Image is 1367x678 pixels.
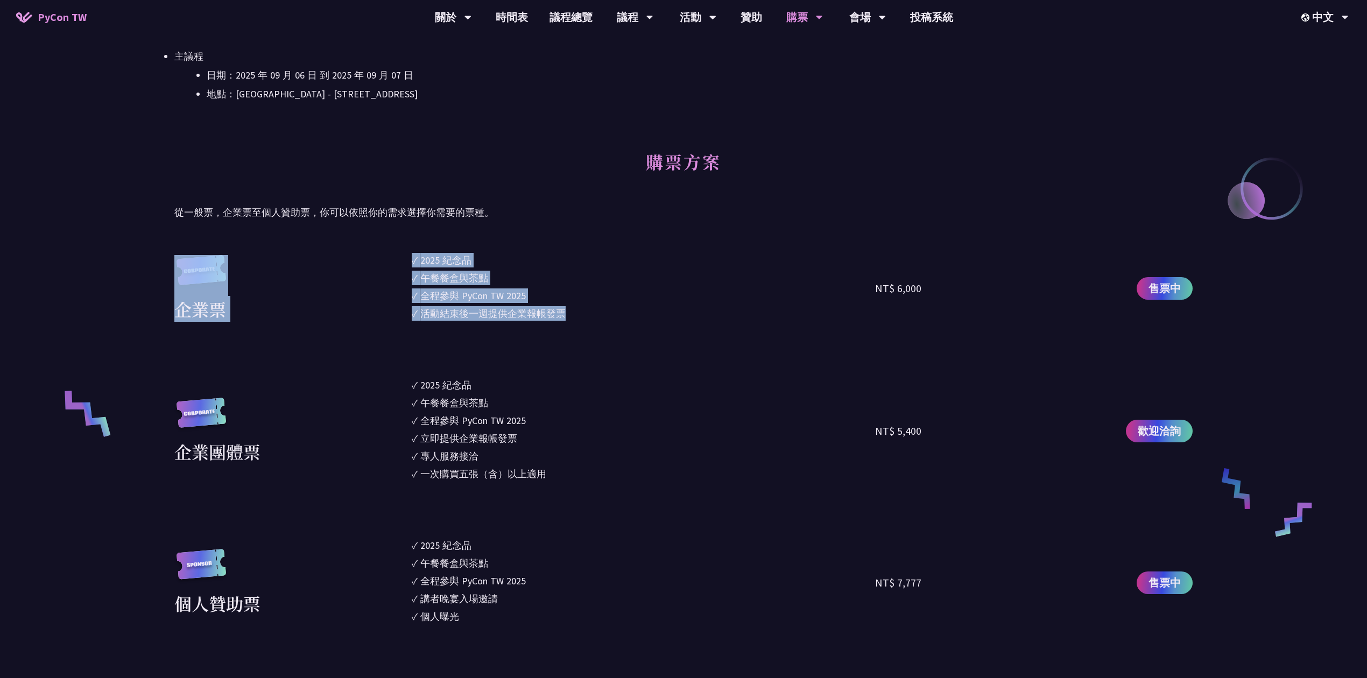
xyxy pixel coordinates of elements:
[420,538,471,553] div: 2025 紀念品
[1137,571,1193,594] a: 售票中
[1148,575,1181,591] span: 售票中
[875,423,921,439] div: NT$ 5,400
[420,431,517,446] div: 立即提供企業報帳發票
[412,556,875,570] li: ✓
[420,378,471,392] div: 2025 紀念品
[1301,13,1312,22] img: Locale Icon
[412,288,875,303] li: ✓
[412,449,875,463] li: ✓
[174,590,260,616] div: 個人贊助票
[1148,280,1181,296] span: 售票中
[412,306,875,321] li: ✓
[412,467,875,481] li: ✓
[420,574,526,588] div: 全程參與 PyCon TW 2025
[420,395,488,410] div: 午餐餐盒與茶點
[5,4,97,31] a: PyCon TW
[420,609,459,624] div: 個人曝光
[16,12,32,23] img: Home icon of PyCon TW 2025
[420,271,488,285] div: 午餐餐盒與茶點
[412,395,875,410] li: ✓
[412,574,875,588] li: ✓
[875,575,921,591] div: NT$ 7,777
[1138,423,1181,439] span: 歡迎洽詢
[420,306,566,321] div: 活動結束後一週提供企業報帳發票
[1126,420,1193,442] a: 歡迎洽詢
[412,591,875,606] li: ✓
[174,255,228,296] img: corporate.a587c14.svg
[174,296,226,322] div: 企業票
[174,439,260,464] div: 企業團體票
[174,140,1193,199] h2: 購票方案
[420,556,488,570] div: 午餐餐盒與茶點
[174,204,1193,221] p: 從一般票，企業票至個人贊助票，你可以依照你的需求選擇你需要的票種。
[412,431,875,446] li: ✓
[412,609,875,624] li: ✓
[207,67,1193,83] li: 日期：2025 年 09 月 06 日 到 2025 年 09 月 07 日
[207,86,1193,102] li: 地點：[GEOGRAPHIC_DATA] - ​[STREET_ADDRESS]
[420,288,526,303] div: 全程參與 PyCon TW 2025
[420,591,498,606] div: 講者晚宴入場邀請
[412,271,875,285] li: ✓
[420,467,546,481] div: 一次購買五張（含）以上適用
[420,253,471,267] div: 2025 紀念品
[412,253,875,267] li: ✓
[174,48,1193,102] li: 主議程
[875,280,921,296] div: NT$ 6,000
[38,9,87,25] span: PyCon TW
[412,378,875,392] li: ✓
[1137,277,1193,300] a: 售票中
[420,413,526,428] div: 全程參與 PyCon TW 2025
[412,538,875,553] li: ✓
[412,413,875,428] li: ✓
[174,398,228,439] img: corporate.a587c14.svg
[420,449,478,463] div: 專人服務接洽
[174,549,228,590] img: sponsor.43e6a3a.svg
